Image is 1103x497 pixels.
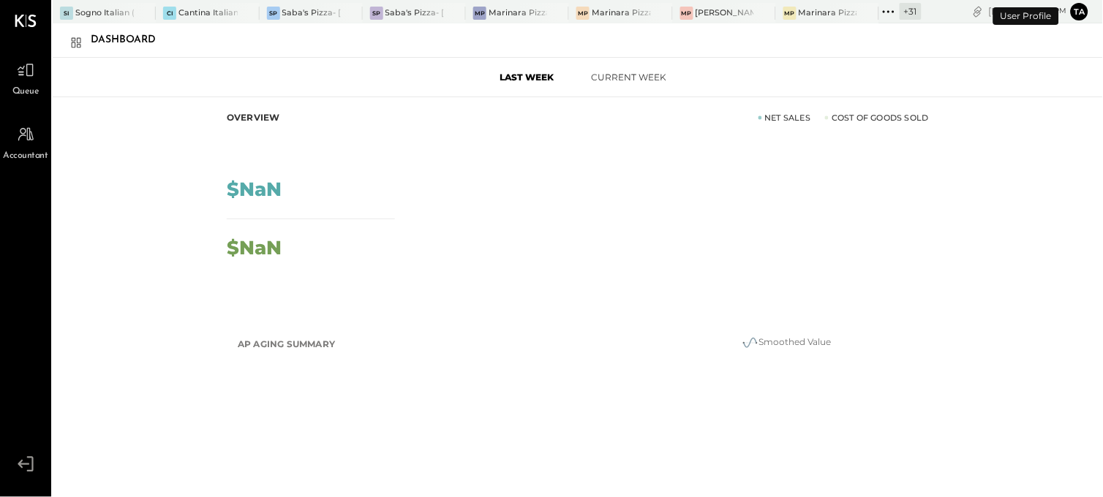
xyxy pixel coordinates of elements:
[227,238,282,257] div: $NaN
[680,7,693,20] div: MP
[758,112,811,124] div: Net Sales
[370,7,383,20] div: SP
[993,7,1059,25] div: User Profile
[1023,4,1053,18] span: 7 : 29
[267,7,280,20] div: SP
[475,65,578,89] button: Last Week
[12,86,39,99] span: Queue
[578,65,680,89] button: Current Week
[1,121,50,163] a: Accountant
[489,7,547,19] div: Marinara Pizza- [GEOGRAPHIC_DATA]
[1071,3,1088,20] button: ta
[971,4,985,19] div: copy link
[1,56,50,99] a: Queue
[576,7,590,20] div: MP
[640,334,933,352] div: Smoothed Value
[75,7,134,19] div: Sogno Italian (304 Restaurant)
[282,7,341,19] div: Saba's Pizza- [GEOGRAPHIC_DATA]
[696,7,754,19] div: [PERSON_NAME]- [GEOGRAPHIC_DATA]
[227,112,280,124] div: Overview
[238,331,335,357] h2: AP Aging Summary
[60,7,73,20] div: SI
[592,7,650,19] div: Marinara Pizza- [GEOGRAPHIC_DATA].
[825,112,929,124] div: Cost of Goods Sold
[385,7,444,19] div: Saba's Pizza- [GEOGRAPHIC_DATA]
[989,4,1067,18] div: [DATE]
[900,3,922,20] div: + 31
[163,7,176,20] div: CI
[783,7,797,20] div: MP
[178,7,237,19] div: Cantina Italiana
[4,150,48,163] span: Accountant
[91,29,170,52] div: Dashboard
[799,7,857,19] div: Marinara Pizza- [PERSON_NAME]
[1055,6,1067,16] span: pm
[473,7,486,20] div: MP
[227,180,282,199] div: $NaN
